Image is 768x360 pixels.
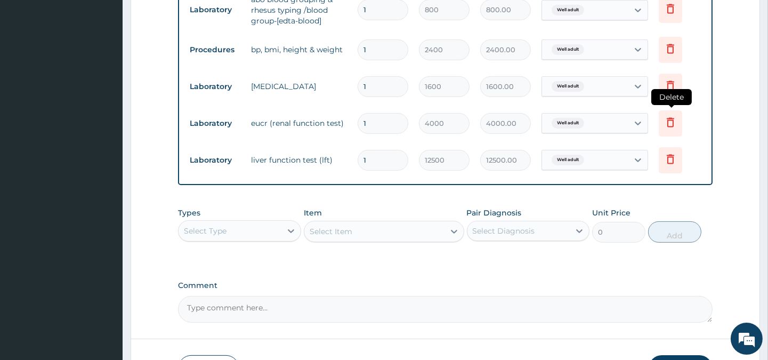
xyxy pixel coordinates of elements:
td: Laboratory [184,150,246,170]
label: Pair Diagnosis [467,207,522,218]
td: [MEDICAL_DATA] [246,76,352,97]
button: Add [648,221,701,243]
td: Laboratory [184,114,246,133]
div: Select Type [184,226,227,236]
span: We're online! [62,110,147,218]
span: Well adult [552,81,584,92]
td: Laboratory [184,77,246,97]
td: Procedures [184,40,246,60]
textarea: Type your message and hit 'Enter' [5,244,203,281]
label: Unit Price [592,207,630,218]
label: Comment [178,281,712,290]
span: Well adult [552,44,584,55]
td: eucr (renal function test) [246,113,352,134]
img: d_794563401_company_1708531726252_794563401 [20,53,43,80]
span: Delete [651,89,692,105]
span: Well adult [552,5,584,15]
span: Well adult [552,118,584,129]
div: Select Diagnosis [473,226,535,236]
td: bp, bmi, height & weight [246,39,352,60]
div: Minimize live chat window [175,5,200,31]
div: Chat with us now [55,60,179,74]
span: Well adult [552,155,584,165]
label: Item [304,207,322,218]
label: Types [178,209,200,218]
td: liver function test (lft) [246,149,352,171]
